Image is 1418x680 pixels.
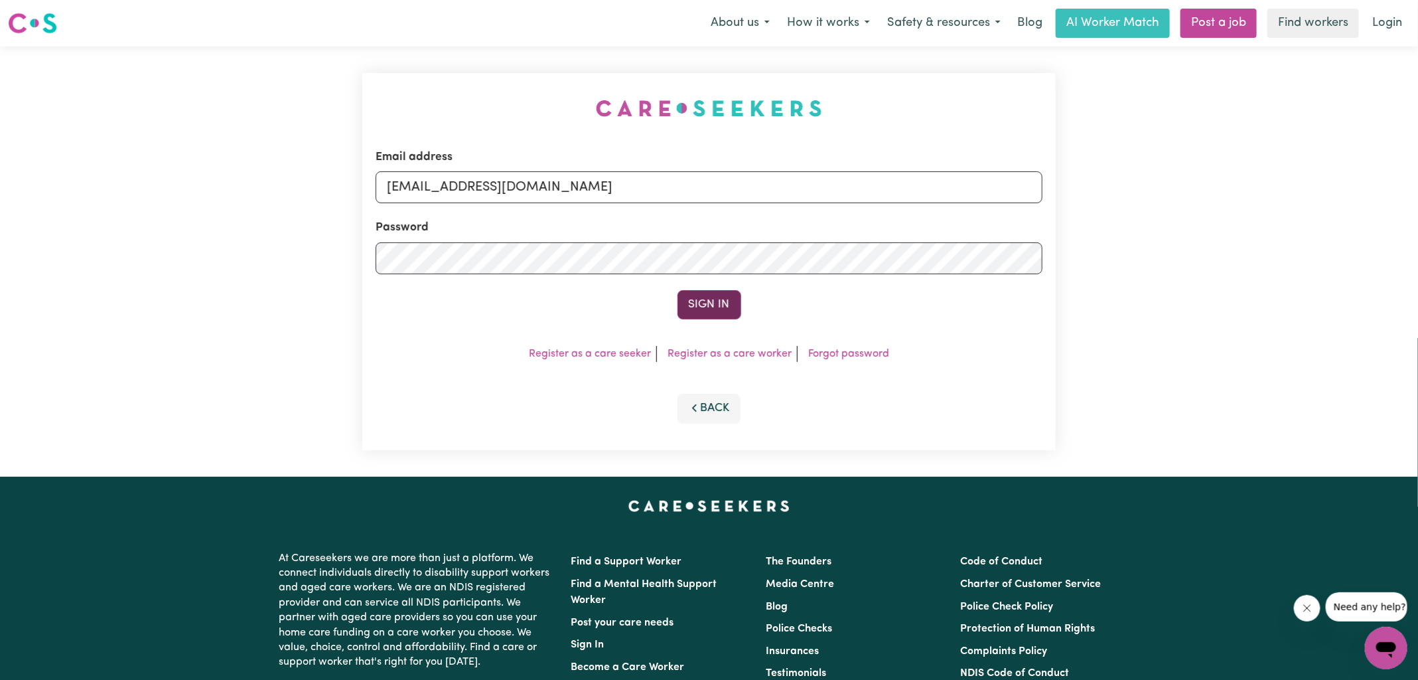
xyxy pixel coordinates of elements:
a: Blog [766,602,788,612]
a: Testimonials [766,668,826,679]
a: Protection of Human Rights [960,624,1095,634]
a: Complaints Policy [960,646,1047,657]
label: Password [376,219,429,236]
button: How it works [778,9,879,37]
a: Register as a care worker [668,349,792,359]
a: NDIS Code of Conduct [960,668,1069,679]
a: Register as a care seeker [529,349,651,359]
button: Safety & resources [879,9,1009,37]
button: About us [702,9,778,37]
iframe: Message from company [1326,592,1407,622]
a: The Founders [766,556,831,567]
a: Sign In [571,639,604,650]
button: Back [677,394,741,423]
a: Find a Support Worker [571,556,682,567]
a: Code of Conduct [960,556,1042,567]
a: AI Worker Match [1056,9,1170,38]
a: Careseekers logo [8,8,57,39]
a: Charter of Customer Service [960,579,1101,590]
a: Become a Care Worker [571,662,685,673]
a: Insurances [766,646,819,657]
button: Sign In [677,290,741,319]
label: Email address [376,149,453,166]
a: Careseekers home page [628,501,790,511]
input: Email address [376,171,1042,203]
a: Find workers [1267,9,1359,38]
a: Post a job [1180,9,1257,38]
iframe: Button to launch messaging window [1365,627,1407,669]
a: Post your care needs [571,618,674,628]
a: Forgot password [808,349,889,359]
p: At Careseekers we are more than just a platform. We connect individuals directly to disability su... [279,546,555,675]
a: Blog [1009,9,1050,38]
a: Media Centre [766,579,834,590]
a: Find a Mental Health Support Worker [571,579,717,606]
a: Police Check Policy [960,602,1053,612]
img: Careseekers logo [8,11,57,35]
a: Police Checks [766,624,832,634]
a: Login [1364,9,1410,38]
iframe: Close message [1294,595,1320,622]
